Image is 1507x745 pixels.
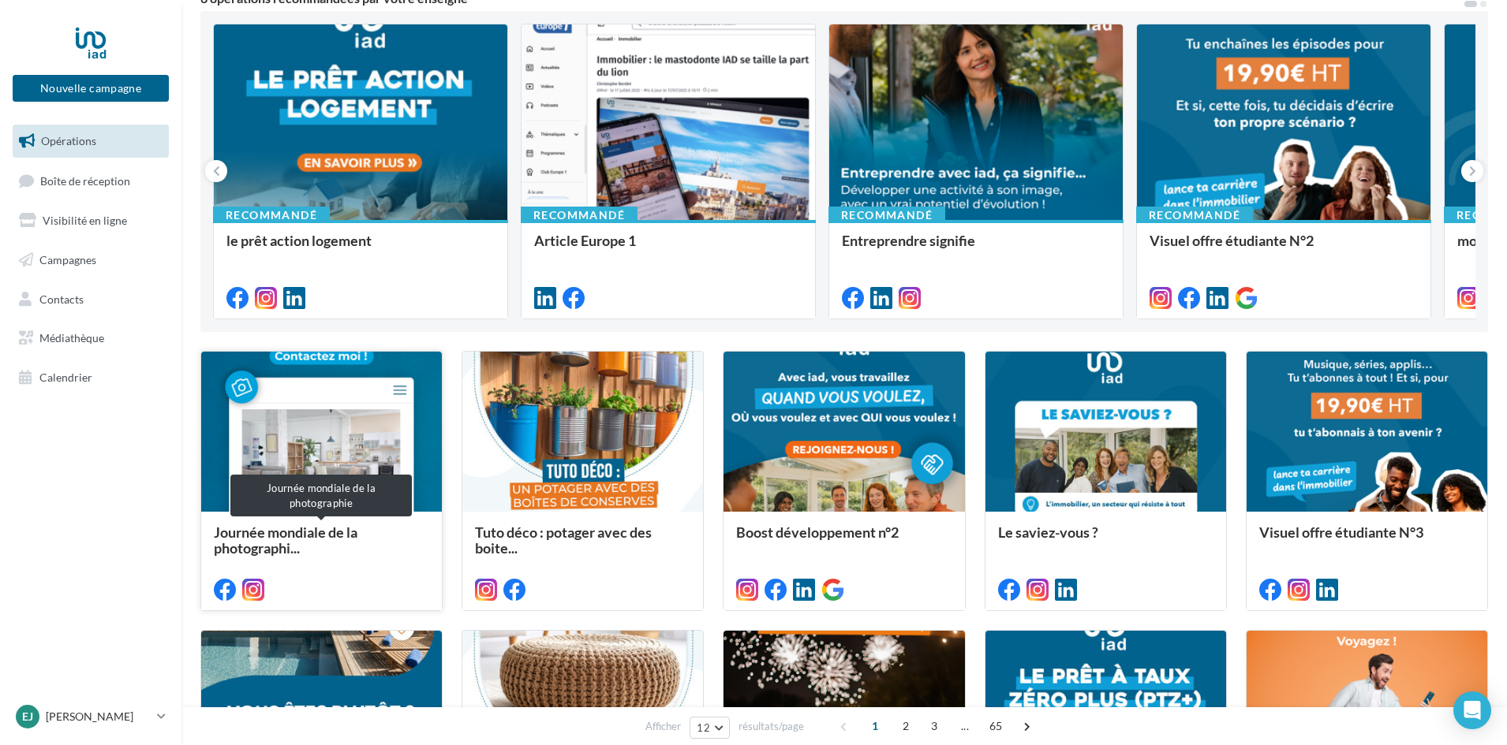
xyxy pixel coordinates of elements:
[39,331,104,345] span: Médiathèque
[842,232,975,249] span: Entreprendre signifie
[39,371,92,384] span: Calendrier
[226,232,372,249] span: le prêt action logement
[9,204,172,237] a: Visibilité en ligne
[736,523,899,541] span: Boost développement n°2
[43,214,127,227] span: Visibilité en ligne
[9,322,172,355] a: Médiathèque
[46,709,151,725] p: [PERSON_NAME]
[9,164,172,198] a: Boîte de réception
[9,125,172,158] a: Opérations
[893,713,918,739] span: 2
[983,713,1009,739] span: 65
[1150,232,1314,249] span: Visuel offre étudiante N°2
[13,75,169,102] button: Nouvelle campagne
[475,523,652,557] span: Tuto déco : potager avec des boite...
[9,244,172,277] a: Campagnes
[22,709,33,725] span: EJ
[739,719,804,734] span: résultats/page
[9,361,172,394] a: Calendrier
[922,713,947,739] span: 3
[39,292,84,305] span: Contacts
[862,713,888,739] span: 1
[828,207,945,224] div: Recommandé
[952,713,978,739] span: ...
[41,134,96,147] span: Opérations
[534,232,636,249] span: Article Europe 1
[645,719,681,734] span: Afficher
[213,207,330,224] div: Recommandé
[521,207,638,224] div: Recommandé
[998,523,1098,541] span: Le saviez-vous ?
[9,283,172,316] a: Contacts
[214,523,357,557] span: Journée mondiale de la photographi...
[1259,523,1423,541] span: Visuel offre étudiante N°3
[40,173,130,187] span: Boîte de réception
[690,717,730,739] button: 12
[1453,691,1491,729] div: Open Intercom Messenger
[39,253,96,266] span: Campagnes
[1136,207,1253,224] div: Recommandé
[230,475,412,516] div: Journée mondiale de la photographie
[13,702,169,732] a: EJ [PERSON_NAME]
[697,721,710,734] span: 12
